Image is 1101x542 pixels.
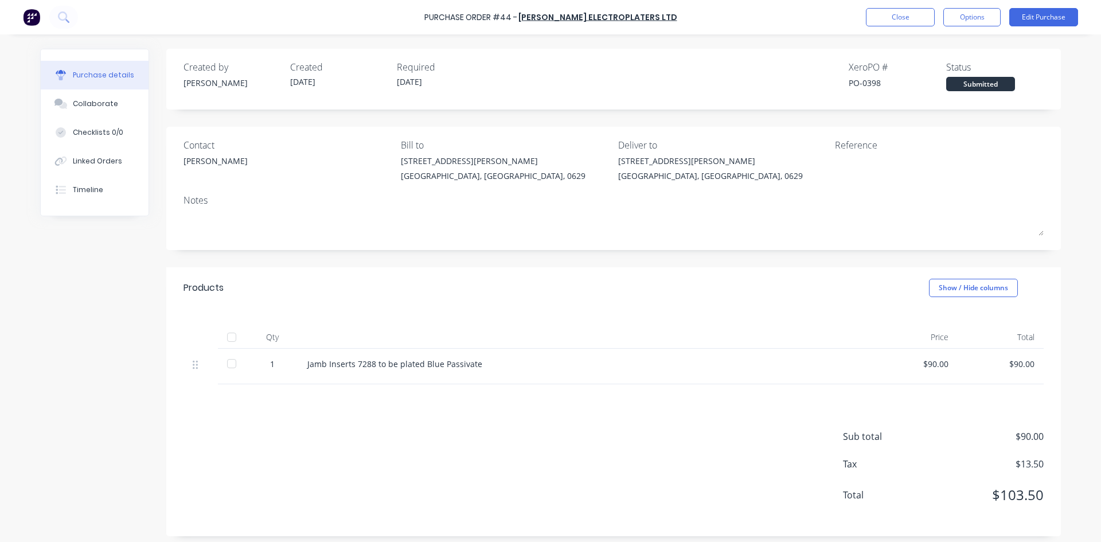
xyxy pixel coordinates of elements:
[183,138,392,152] div: Contact
[73,70,134,80] div: Purchase details
[23,9,40,26] img: Factory
[929,279,1018,297] button: Show / Hide columns
[958,326,1044,349] div: Total
[41,176,149,204] button: Timeline
[843,457,929,471] span: Tax
[849,60,946,74] div: Xero PO #
[946,60,1044,74] div: Status
[183,77,281,89] div: [PERSON_NAME]
[401,170,585,182] div: [GEOGRAPHIC_DATA], [GEOGRAPHIC_DATA], 0629
[290,60,388,74] div: Created
[247,326,298,349] div: Qty
[872,326,958,349] div: Price
[401,155,585,167] div: [STREET_ADDRESS][PERSON_NAME]
[967,358,1034,370] div: $90.00
[843,430,929,443] span: Sub total
[518,11,677,23] a: [PERSON_NAME] Electroplaters Ltd
[41,147,149,176] button: Linked Orders
[307,358,862,370] div: Jamb Inserts 7288 to be plated Blue Passivate
[401,138,610,152] div: Bill to
[866,8,935,26] button: Close
[183,60,281,74] div: Created by
[943,8,1001,26] button: Options
[849,77,946,89] div: PO-0398
[41,61,149,89] button: Purchase details
[397,60,494,74] div: Required
[881,358,948,370] div: $90.00
[73,127,123,138] div: Checklists 0/0
[929,485,1044,505] span: $103.50
[41,118,149,147] button: Checklists 0/0
[424,11,517,24] div: Purchase Order #44 -
[73,99,118,109] div: Collaborate
[183,281,224,295] div: Products
[618,138,827,152] div: Deliver to
[256,358,289,370] div: 1
[1009,8,1078,26] button: Edit Purchase
[73,156,122,166] div: Linked Orders
[843,488,929,502] span: Total
[618,170,803,182] div: [GEOGRAPHIC_DATA], [GEOGRAPHIC_DATA], 0629
[73,185,103,195] div: Timeline
[618,155,803,167] div: [STREET_ADDRESS][PERSON_NAME]
[41,89,149,118] button: Collaborate
[183,193,1044,207] div: Notes
[183,155,248,167] div: [PERSON_NAME]
[835,138,1044,152] div: Reference
[946,77,1015,91] div: Submitted
[929,457,1044,471] span: $13.50
[929,430,1044,443] span: $90.00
